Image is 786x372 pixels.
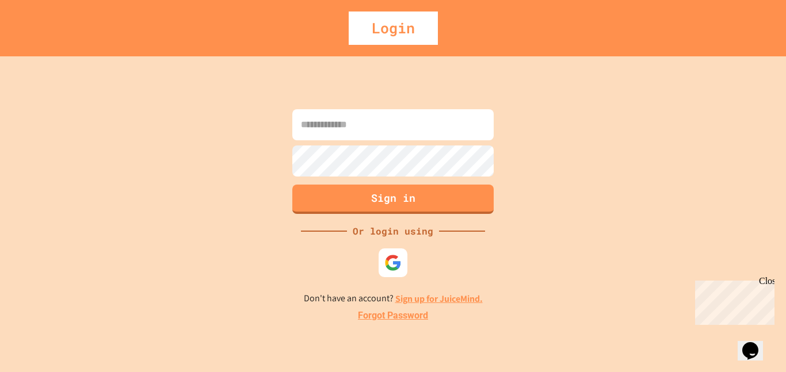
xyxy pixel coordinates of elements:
[304,292,483,306] p: Don't have an account?
[384,254,402,271] img: google-icon.svg
[358,309,428,323] a: Forgot Password
[349,11,438,45] div: Login
[738,326,774,361] iframe: chat widget
[5,5,79,73] div: Chat with us now!Close
[292,185,494,214] button: Sign in
[690,276,774,325] iframe: chat widget
[395,293,483,305] a: Sign up for JuiceMind.
[347,224,439,238] div: Or login using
